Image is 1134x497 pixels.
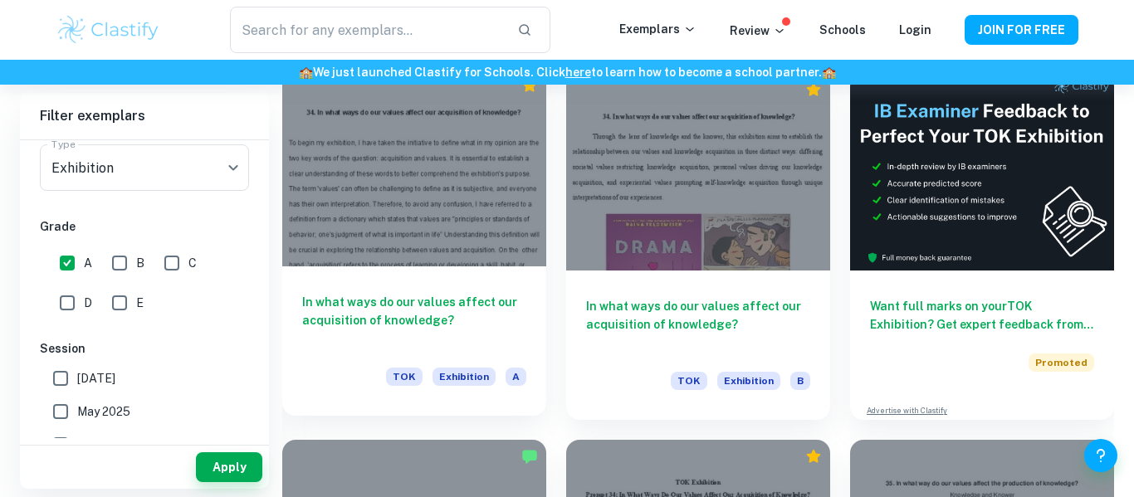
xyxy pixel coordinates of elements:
[1084,439,1117,472] button: Help and Feedback
[819,23,866,37] a: Schools
[671,372,707,390] span: TOK
[84,254,92,272] span: A
[867,405,947,417] a: Advertise with Clastify
[299,66,313,79] span: 🏫
[56,13,161,46] img: Clastify logo
[790,372,810,390] span: B
[77,369,115,387] span: [DATE]
[40,144,249,191] div: Exhibition
[899,23,931,37] a: Login
[805,81,822,98] div: Premium
[566,73,830,420] a: In what ways do our values affect our acquisition of knowledge?TOKExhibitionB
[302,293,526,348] h6: In what ways do our values affect our acquisition of knowledge?
[433,368,496,386] span: Exhibition
[3,63,1131,81] h6: We just launched Clastify for Schools. Click to learn how to become a school partner.
[521,77,538,94] div: Premium
[40,339,249,358] h6: Session
[586,297,810,352] h6: In what ways do our values affect our acquisition of knowledge?
[717,372,780,390] span: Exhibition
[850,73,1114,420] a: Want full marks on yourTOK Exhibition? Get expert feedback from an IB examiner!PromotedAdvertise ...
[20,93,269,139] h6: Filter exemplars
[730,22,786,40] p: Review
[51,137,76,151] label: Type
[188,254,197,272] span: C
[965,15,1078,45] button: JOIN FOR FREE
[870,297,1094,334] h6: Want full marks on your TOK Exhibition ? Get expert feedback from an IB examiner!
[282,73,546,420] a: In what ways do our values affect our acquisition of knowledge?TOKExhibitionA
[84,294,92,312] span: D
[40,217,249,236] h6: Grade
[386,368,423,386] span: TOK
[565,66,591,79] a: here
[822,66,836,79] span: 🏫
[506,368,526,386] span: A
[230,7,504,53] input: Search for any exemplars...
[196,452,262,482] button: Apply
[136,254,144,272] span: B
[521,448,538,465] img: Marked
[619,20,697,38] p: Exemplars
[136,294,144,312] span: E
[1029,353,1094,372] span: Promoted
[805,448,822,465] div: Premium
[77,436,115,454] span: [DATE]
[77,402,130,421] span: May 2025
[850,73,1114,270] img: Thumbnail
